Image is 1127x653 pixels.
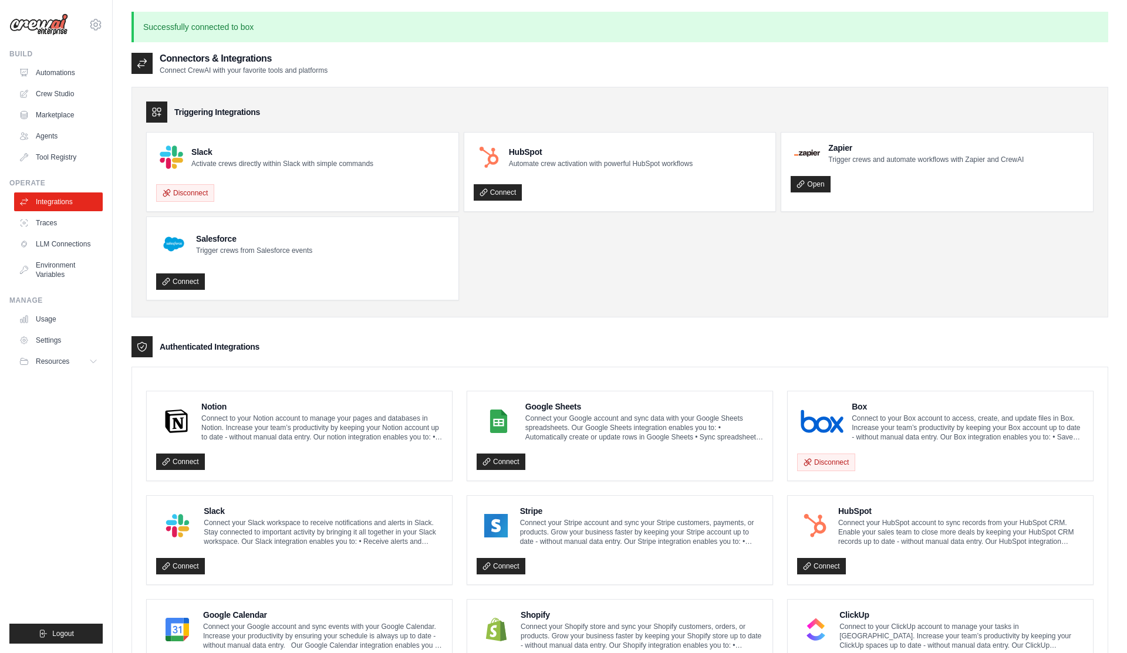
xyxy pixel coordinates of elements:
[801,514,830,537] img: HubSpot Logo
[828,142,1024,154] h4: Zapier
[160,514,195,537] img: Slack Logo
[14,235,103,253] a: LLM Connections
[14,192,103,211] a: Integrations
[480,618,512,641] img: Shopify Logo
[14,127,103,146] a: Agents
[521,609,763,621] h4: Shopify
[477,454,525,470] a: Connect
[14,331,103,350] a: Settings
[160,618,195,641] img: Google Calendar Logo
[791,176,830,192] a: Open
[525,401,763,412] h4: Google Sheets
[839,622,1084,650] p: Connect to your ClickUp account to manage your tasks in [GEOGRAPHIC_DATA]. Increase your team’s p...
[14,352,103,371] button: Resources
[9,624,103,644] button: Logout
[131,12,1108,42] p: Successfully connected to box
[156,184,214,202] button: Disconnect
[9,178,103,188] div: Operate
[160,410,193,433] img: Notion Logo
[203,609,443,621] h4: Google Calendar
[801,618,831,641] img: ClickUp Logo
[520,518,763,546] p: Connect your Stripe account and sync your Stripe customers, payments, or products. Grow your busi...
[839,609,1084,621] h4: ClickUp
[9,13,68,36] img: Logo
[201,414,443,442] p: Connect to your Notion account to manage your pages and databases in Notion. Increase your team’s...
[14,310,103,329] a: Usage
[838,518,1084,546] p: Connect your HubSpot account to sync records from your HubSpot CRM. Enable your sales team to clo...
[480,514,512,537] img: Stripe Logo
[525,414,763,442] p: Connect your Google account and sync data with your Google Sheets spreadsheets. Our Google Sheets...
[160,66,328,75] p: Connect CrewAI with your favorite tools and platforms
[797,558,846,574] a: Connect
[477,558,525,574] a: Connect
[191,159,373,168] p: Activate crews directly within Slack with simple commands
[156,558,205,574] a: Connect
[474,184,522,201] a: Connect
[160,230,188,258] img: Salesforce Logo
[156,273,205,290] a: Connect
[174,106,260,118] h3: Triggering Integrations
[797,454,855,471] button: Disconnect
[204,505,443,517] h4: Slack
[801,410,843,433] img: Box Logo
[852,401,1084,412] h4: Box
[201,401,443,412] h4: Notion
[509,159,693,168] p: Automate crew activation with powerful HubSpot workflows
[9,49,103,59] div: Build
[14,63,103,82] a: Automations
[191,146,373,158] h4: Slack
[204,518,443,546] p: Connect your Slack workspace to receive notifications and alerts in Slack. Stay connected to impo...
[160,52,328,66] h2: Connectors & Integrations
[14,214,103,232] a: Traces
[160,146,183,169] img: Slack Logo
[852,414,1084,442] p: Connect to your Box account to access, create, and update files in Box. Increase your team’s prod...
[52,629,74,638] span: Logout
[160,341,259,353] h3: Authenticated Integrations
[36,357,69,366] span: Resources
[14,106,103,124] a: Marketplace
[477,146,501,169] img: HubSpot Logo
[521,622,763,650] p: Connect your Shopify store and sync your Shopify customers, orders, or products. Grow your busine...
[9,296,103,305] div: Manage
[828,155,1024,164] p: Trigger crews and automate workflows with Zapier and CrewAI
[14,256,103,284] a: Environment Variables
[14,148,103,167] a: Tool Registry
[480,410,517,433] img: Google Sheets Logo
[196,233,312,245] h4: Salesforce
[14,84,103,103] a: Crew Studio
[838,505,1084,517] h4: HubSpot
[203,622,443,650] p: Connect your Google account and sync events with your Google Calendar. Increase your productivity...
[520,505,763,517] h4: Stripe
[156,454,205,470] a: Connect
[794,150,820,157] img: Zapier Logo
[196,246,312,255] p: Trigger crews from Salesforce events
[1068,597,1127,653] iframe: Chat Widget
[509,146,693,158] h4: HubSpot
